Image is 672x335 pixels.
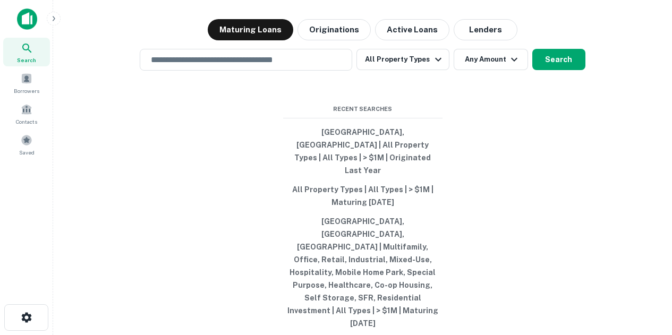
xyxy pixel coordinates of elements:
a: Contacts [3,99,50,128]
button: Any Amount [454,49,528,70]
button: [GEOGRAPHIC_DATA], [GEOGRAPHIC_DATA], [GEOGRAPHIC_DATA] | Multifamily, Office, Retail, Industrial... [283,212,443,333]
button: Maturing Loans [208,19,293,40]
iframe: Chat Widget [619,250,672,301]
a: Saved [3,130,50,159]
button: [GEOGRAPHIC_DATA], [GEOGRAPHIC_DATA] | All Property Types | All Types | > $1M | Originated Last Year [283,123,443,180]
img: capitalize-icon.png [17,8,37,30]
button: All Property Types | All Types | > $1M | Maturing [DATE] [283,180,443,212]
button: Active Loans [375,19,449,40]
a: Borrowers [3,68,50,97]
span: Borrowers [14,87,39,95]
button: Lenders [454,19,517,40]
span: Contacts [16,117,37,126]
span: Search [17,56,36,64]
a: Search [3,38,50,66]
span: Recent Searches [283,105,443,114]
button: Originations [297,19,371,40]
span: Saved [19,148,35,157]
button: All Property Types [356,49,449,70]
button: Search [532,49,585,70]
